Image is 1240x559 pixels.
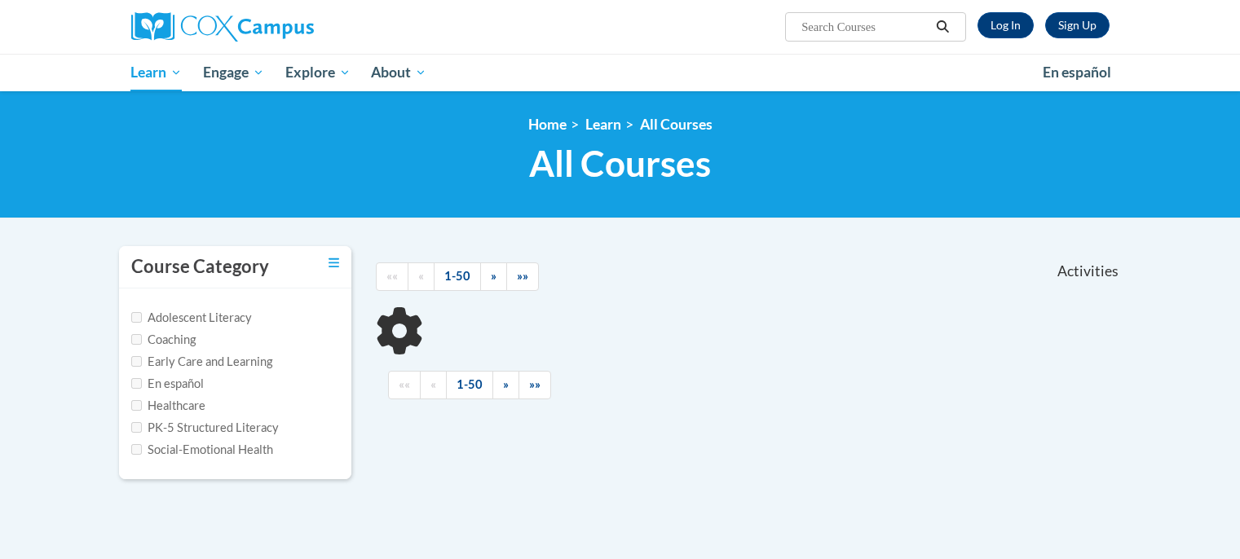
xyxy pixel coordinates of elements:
[408,262,435,291] a: Previous
[528,116,567,133] a: Home
[131,397,205,415] label: Healthcare
[131,400,142,411] input: Checkbox for Options
[131,254,269,279] h3: Course Category
[130,63,182,82] span: Learn
[800,17,930,37] input: Search Courses
[192,54,275,91] a: Engage
[131,12,441,42] a: Cox Campus
[418,269,424,283] span: «
[492,371,519,399] a: Next
[131,353,272,371] label: Early Care and Learning
[491,269,496,283] span: »
[107,54,1134,91] div: Main menu
[121,54,193,91] a: Learn
[446,371,493,399] a: 1-50
[131,12,314,42] img: Cox Campus
[434,262,481,291] a: 1-50
[329,254,339,272] a: Toggle collapse
[131,312,142,323] input: Checkbox for Options
[480,262,507,291] a: Next
[517,269,528,283] span: »»
[131,331,196,349] label: Coaching
[519,371,551,399] a: End
[585,116,621,133] a: Learn
[506,262,539,291] a: End
[203,63,264,82] span: Engage
[131,378,142,389] input: Checkbox for Options
[1032,55,1122,90] a: En español
[529,377,541,391] span: »»
[977,12,1034,38] a: Log In
[131,334,142,345] input: Checkbox for Options
[131,441,273,459] label: Social-Emotional Health
[131,419,279,437] label: PK-5 Structured Literacy
[640,116,713,133] a: All Courses
[388,371,421,399] a: Begining
[430,377,436,391] span: «
[1057,262,1119,280] span: Activities
[360,54,437,91] a: About
[371,63,426,82] span: About
[285,63,351,82] span: Explore
[131,444,142,455] input: Checkbox for Options
[420,371,447,399] a: Previous
[131,309,252,327] label: Adolescent Literacy
[131,375,204,393] label: En español
[386,269,398,283] span: ««
[1043,64,1111,81] span: En español
[275,54,361,91] a: Explore
[1045,12,1110,38] a: Register
[399,377,410,391] span: ««
[930,17,955,37] button: Search
[529,142,711,185] span: All Courses
[503,377,509,391] span: »
[131,422,142,433] input: Checkbox for Options
[131,356,142,367] input: Checkbox for Options
[376,262,408,291] a: Begining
